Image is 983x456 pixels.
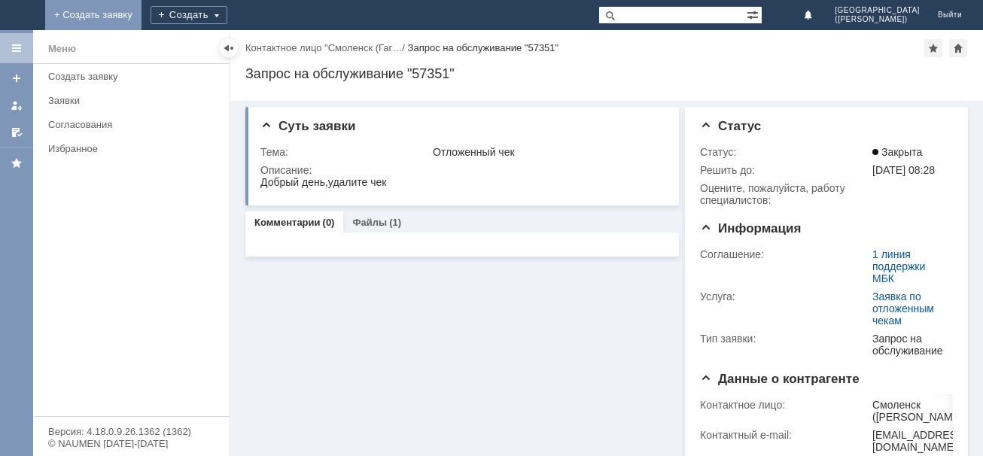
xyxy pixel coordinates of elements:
span: Расширенный поиск [747,7,762,21]
div: Соглашение: [700,248,869,260]
div: © NAUMEN [DATE]-[DATE] [48,439,214,448]
span: [DATE] 08:28 [872,164,935,176]
span: [GEOGRAPHIC_DATA] [835,6,920,15]
div: Смоленск ([PERSON_NAME]) [872,399,967,423]
a: Заявка по отложенным чекам [872,290,934,327]
div: Контактное лицо: [700,399,869,411]
div: (1) [389,217,401,228]
div: Заявки [48,95,220,106]
span: Суть заявки [260,119,355,133]
a: Согласования [42,113,226,136]
div: Скрыть меню [220,39,238,57]
a: Создать заявку [5,66,29,90]
a: Файлы [352,217,387,228]
div: Запрос на обслуживание "57351" [245,66,968,81]
div: Сделать домашней страницей [949,39,967,57]
div: Статус: [700,146,869,158]
div: Решить до: [700,164,869,176]
div: Описание: [260,164,663,176]
span: Статус [700,119,761,133]
div: Контактный e-mail: [700,429,869,441]
div: (0) [323,217,335,228]
a: 1 линия поддержки МБК [872,248,925,284]
div: Тип заявки: [700,333,869,345]
div: Версия: 4.18.0.9.26.1362 (1362) [48,427,214,436]
div: Создать заявку [48,71,220,82]
div: Услуга: [700,290,869,302]
div: Создать [151,6,227,24]
div: Согласования [48,119,220,130]
span: ([PERSON_NAME]) [835,15,920,24]
a: Создать заявку [42,65,226,88]
div: Запрос на обслуживание "57351" [408,42,559,53]
span: Информация [700,221,801,236]
div: Запрос на обслуживание [872,333,948,357]
span: Закрыта [872,146,922,158]
div: Избранное [48,143,203,154]
div: / [245,42,408,53]
div: Отложенный чек [433,146,660,158]
div: [EMAIL_ADDRESS][DOMAIN_NAME] [872,429,967,453]
a: Мои заявки [5,93,29,117]
a: Комментарии [254,217,321,228]
a: Заявки [42,89,226,112]
div: Oцените, пожалуйста, работу специалистов: [700,182,869,206]
a: Мои согласования [5,120,29,144]
div: Тема: [260,146,430,158]
span: Данные о контрагенте [700,372,860,386]
div: Добавить в избранное [924,39,942,57]
div: Меню [48,40,76,58]
a: Контактное лицо "Смоленск (Гаг… [245,42,402,53]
